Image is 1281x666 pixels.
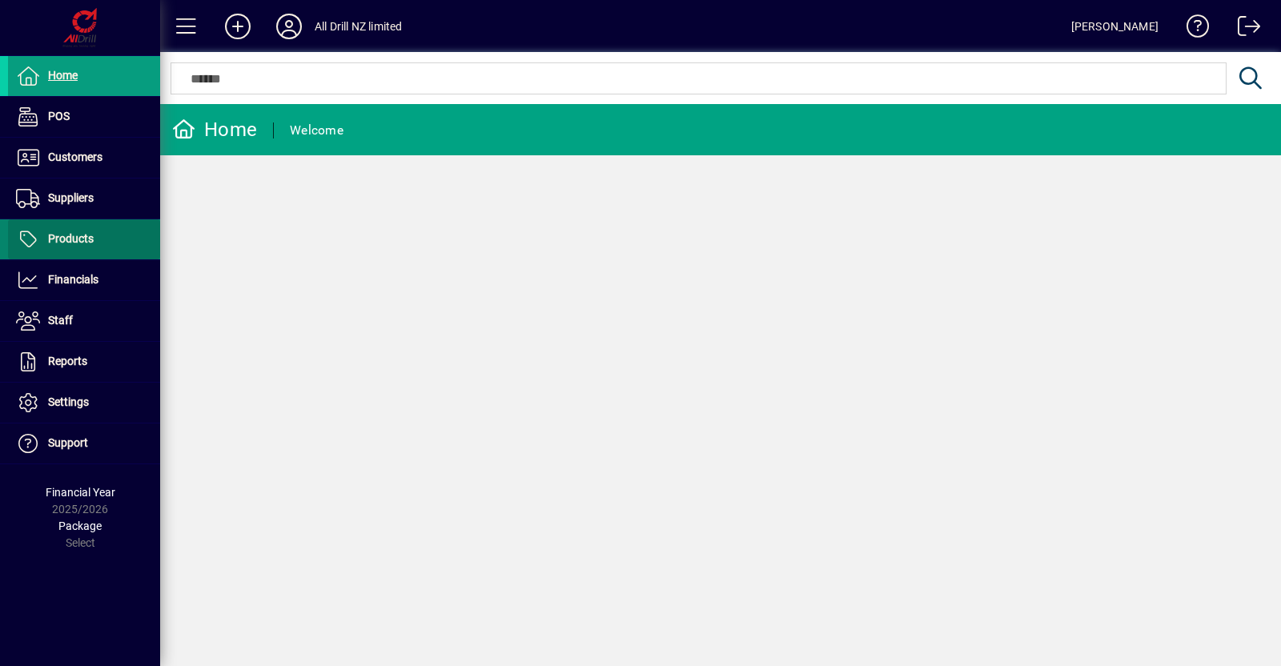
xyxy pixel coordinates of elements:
div: Home [172,117,257,142]
a: Suppliers [8,179,160,219]
span: Package [58,520,102,532]
span: Settings [48,395,89,408]
a: Knowledge Base [1175,3,1210,55]
a: Support [8,423,160,463]
a: Financials [8,260,160,300]
span: Home [48,69,78,82]
span: POS [48,110,70,122]
span: Financials [48,273,98,286]
button: Profile [263,12,315,41]
a: Settings [8,383,160,423]
div: All Drill NZ limited [315,14,403,39]
a: Logout [1226,3,1261,55]
a: Reports [8,342,160,382]
span: Support [48,436,88,449]
div: Welcome [290,118,343,143]
a: POS [8,97,160,137]
span: Products [48,232,94,245]
span: Reports [48,355,87,367]
span: Staff [48,314,73,327]
a: Customers [8,138,160,178]
span: Customers [48,150,102,163]
a: Staff [8,301,160,341]
div: [PERSON_NAME] [1071,14,1159,39]
span: Suppliers [48,191,94,204]
a: Products [8,219,160,259]
span: Financial Year [46,486,115,499]
button: Add [212,12,263,41]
